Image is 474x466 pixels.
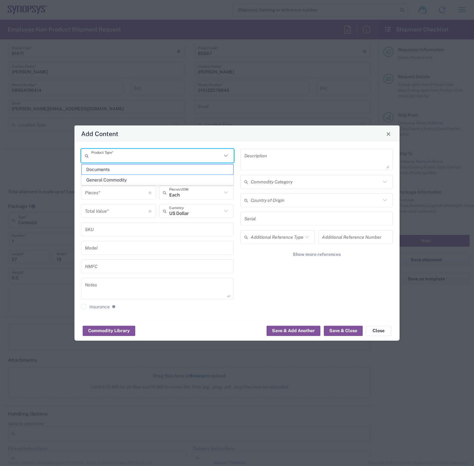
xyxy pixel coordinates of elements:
button: Save & Close [324,326,363,336]
button: Close [366,326,391,336]
button: Close [384,129,393,138]
button: Save & Add Another [267,326,320,336]
span: Show more references [293,251,341,257]
button: Commodity Library [83,326,135,336]
span: General Commodity [82,175,233,185]
label: Insurance [81,304,110,309]
span: Documents [82,165,233,175]
h4: Add Content [81,129,118,138]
